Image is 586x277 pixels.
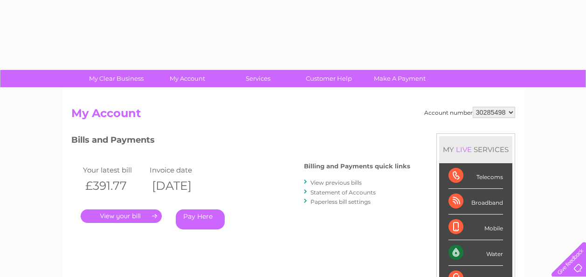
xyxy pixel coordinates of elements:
a: . [81,209,162,223]
th: [DATE] [147,176,214,195]
a: Statement of Accounts [310,189,376,196]
a: Services [220,70,296,87]
th: £391.77 [81,176,148,195]
div: Telecoms [448,163,503,189]
a: Make A Payment [361,70,438,87]
h4: Billing and Payments quick links [304,163,410,170]
div: Water [448,240,503,266]
td: Your latest bill [81,164,148,176]
div: Account number [424,107,515,118]
td: Invoice date [147,164,214,176]
h3: Bills and Payments [71,133,410,150]
h2: My Account [71,107,515,125]
div: LIVE [454,145,474,154]
a: Customer Help [290,70,367,87]
a: View previous bills [310,179,362,186]
div: MY SERVICES [439,136,512,163]
div: Broadband [448,189,503,215]
a: My Account [149,70,226,87]
div: Mobile [448,215,503,240]
a: Paperless bill settings [310,198,371,205]
a: My Clear Business [78,70,155,87]
a: Pay Here [176,209,225,229]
